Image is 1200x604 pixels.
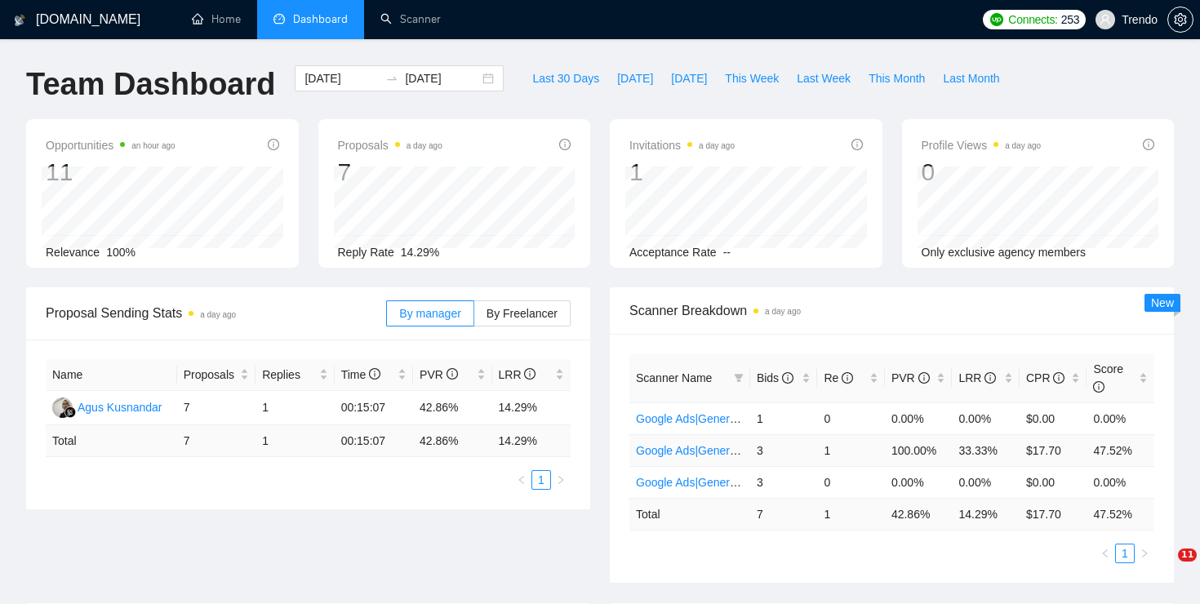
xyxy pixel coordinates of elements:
[1100,548,1110,558] span: left
[551,470,571,490] button: right
[177,391,256,425] td: 7
[131,141,175,150] time: an hour ago
[1096,544,1115,563] button: left
[78,398,162,416] div: Agus Kusnandar
[842,372,853,384] span: info-circle
[46,425,177,457] td: Total
[1093,362,1123,393] span: Score
[273,13,285,24] span: dashboard
[1167,7,1193,33] button: setting
[1020,402,1087,434] td: $0.00
[492,391,571,425] td: 14.29%
[1020,466,1087,498] td: $0.00
[52,397,73,418] img: AK
[671,69,707,87] span: [DATE]
[757,371,793,384] span: Bids
[629,157,735,188] div: 1
[1087,466,1154,498] td: 0.00%
[405,69,479,87] input: End date
[532,69,599,87] span: Last 30 Days
[1005,141,1041,150] time: a day ago
[1026,371,1064,384] span: CPR
[492,425,571,457] td: 14.29 %
[608,65,662,91] button: [DATE]
[407,141,442,150] time: a day ago
[817,466,885,498] td: 0
[517,475,527,485] span: left
[662,65,716,91] button: [DATE]
[14,7,25,33] img: logo
[958,371,996,384] span: LRR
[52,400,162,413] a: AKAgus Kusnandar
[46,303,386,323] span: Proposal Sending Stats
[636,371,712,384] span: Scanner Name
[556,475,566,485] span: right
[1061,11,1079,29] span: 253
[750,498,818,530] td: 7
[559,139,571,150] span: info-circle
[512,470,531,490] button: left
[990,13,1003,26] img: upwork-logo.png
[64,406,76,418] img: gigradar-bm.png
[788,65,860,91] button: Last Week
[192,12,241,26] a: homeHome
[1135,544,1154,563] li: Next Page
[184,366,237,384] span: Proposals
[341,368,380,381] span: Time
[200,310,236,319] time: a day ago
[891,371,930,384] span: PVR
[1020,434,1087,466] td: $17.70
[851,139,863,150] span: info-circle
[551,470,571,490] li: Next Page
[413,425,491,457] td: 42.86 %
[268,139,279,150] span: info-circle
[1140,548,1149,558] span: right
[177,359,256,391] th: Proposals
[629,300,1154,321] span: Scanner Breakdown
[817,434,885,466] td: 1
[46,135,176,155] span: Opportunities
[1168,13,1193,26] span: setting
[524,368,536,380] span: info-circle
[952,498,1020,530] td: 14.29 %
[335,391,413,425] td: 00:15:07
[885,466,953,498] td: 0.00%
[1087,498,1154,530] td: 47.52 %
[943,69,999,87] span: Last Month
[420,368,458,381] span: PVR
[531,470,551,490] li: 1
[1053,372,1064,384] span: info-circle
[636,444,989,457] a: Google Ads|General|[GEOGRAPHIC_DATA]+[GEOGRAPHIC_DATA]|
[380,12,441,26] a: searchScanner
[860,65,934,91] button: This Month
[256,425,334,457] td: 1
[338,246,394,259] span: Reply Rate
[335,425,413,457] td: 00:15:07
[734,373,744,383] span: filter
[952,402,1020,434] td: 0.00%
[629,135,735,155] span: Invitations
[385,72,398,85] span: swap-right
[731,366,747,390] span: filter
[629,498,750,530] td: Total
[1020,498,1087,530] td: $ 17.70
[716,65,788,91] button: This Week
[1096,544,1115,563] li: Previous Page
[885,498,953,530] td: 42.86 %
[512,470,531,490] li: Previous Page
[636,476,886,489] a: Google Ads|General|EU+[GEOGRAPHIC_DATA]|
[922,246,1087,259] span: Only exclusive agency members
[262,366,315,384] span: Replies
[1178,548,1197,562] span: 11
[782,372,793,384] span: info-circle
[952,434,1020,466] td: 33.33%
[532,471,550,489] a: 1
[750,466,818,498] td: 3
[1115,544,1135,563] li: 1
[413,391,491,425] td: 42.86%
[797,69,851,87] span: Last Week
[922,135,1042,155] span: Profile Views
[177,425,256,457] td: 7
[338,157,442,188] div: 7
[952,466,1020,498] td: 0.00%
